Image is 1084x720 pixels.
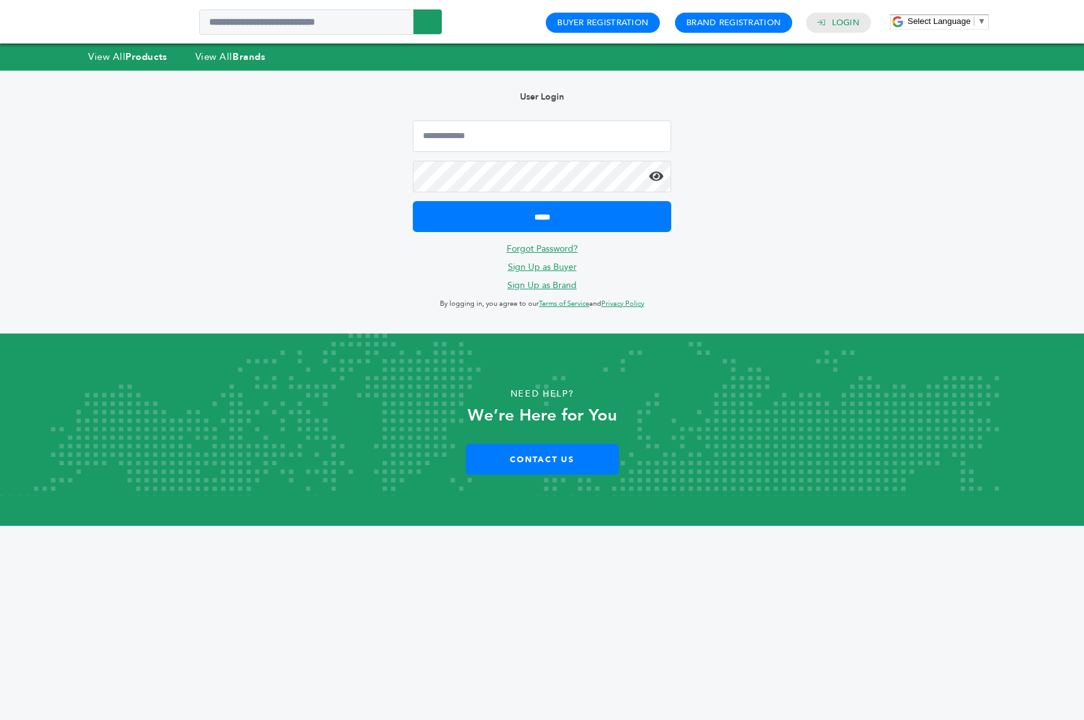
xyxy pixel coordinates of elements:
strong: We’re Here for You [468,404,617,427]
strong: Products [125,50,167,63]
input: Email Address [413,120,671,152]
a: Forgot Password? [507,243,578,255]
input: Search a product or brand... [199,9,442,35]
a: Terms of Service [539,299,589,308]
span: ▼ [977,16,986,26]
a: Brand Registration [686,17,781,28]
a: View AllProducts [88,50,168,63]
a: View AllBrands [195,50,266,63]
input: Password [413,161,671,192]
a: Privacy Policy [601,299,644,308]
strong: Brands [233,50,265,63]
p: By logging in, you agree to our and [413,296,671,311]
a: Login [832,17,860,28]
p: Need Help? [54,385,1030,404]
span: Select Language [908,16,971,26]
b: User Login [520,91,564,103]
a: Sign Up as Brand [507,279,577,291]
a: Buyer Registration [557,17,649,28]
a: Contact Us [466,444,619,475]
a: Sign Up as Buyer [508,261,577,273]
a: Select Language​ [908,16,986,26]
